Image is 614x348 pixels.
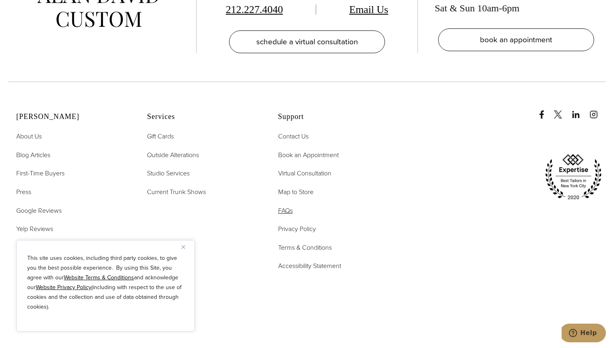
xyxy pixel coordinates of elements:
a: Current Trunk Shows [147,187,206,197]
a: Privacy Policy [278,224,316,234]
span: Gift Cards [147,132,174,141]
nav: Alan David Footer Nav [16,131,127,253]
a: Press [16,187,31,197]
img: expertise, best tailors in new york city 2020 [541,151,606,203]
h2: Services [147,112,257,121]
span: Contact Us [278,132,309,141]
a: Virtual Consultation [278,168,331,179]
a: About Us [16,131,42,142]
h2: [PERSON_NAME] [16,112,127,121]
span: Google Reviews [16,206,62,215]
span: book an appointment [480,34,552,45]
a: Terms & Conditions [278,242,332,253]
span: Yelp Reviews [16,224,53,233]
a: schedule a virtual consultation [229,30,385,53]
a: linkedin [572,102,588,119]
span: First-Time Buyers [16,169,65,178]
a: First-Time Buyers [16,168,65,179]
a: Email Us [349,4,388,15]
a: Studio Services [147,168,190,179]
span: Virtual Consultation [278,169,331,178]
a: Gift Cards [147,131,174,142]
a: Outside Alterations [147,150,199,160]
nav: Services Footer Nav [147,131,257,197]
a: Website Terms & Conditions [64,273,134,282]
a: Accessibility Statement [278,261,341,271]
a: Book an Appointment [278,150,339,160]
img: Close [182,245,185,249]
a: FAQs [278,205,293,216]
a: Facebook [538,102,552,119]
a: 212.227.4040 [226,4,283,15]
span: Terms & Conditions [278,243,332,252]
a: Google Reviews [16,205,62,216]
span: FAQs [278,206,293,215]
nav: Support Footer Nav [278,131,389,271]
a: Blog Articles [16,150,50,160]
a: book an appointment [438,28,594,51]
a: Website Privacy Policy [36,283,91,292]
span: schedule a virtual consultation [256,36,358,48]
span: Studio Services [147,169,190,178]
a: x/twitter [554,102,570,119]
a: instagram [590,102,606,119]
iframe: Opens a widget where you can chat to one of our agents [562,324,606,344]
span: Accessibility Statement [278,261,341,270]
a: Map to Store [278,187,313,197]
h2: Support [278,112,389,121]
span: About Us [16,132,42,141]
a: Contact Us [278,131,309,142]
button: Close [182,242,191,252]
span: Privacy Policy [278,224,316,233]
a: Yelp Reviews [16,224,53,234]
p: This site uses cookies, including third party cookies, to give you the best possible experience. ... [27,253,184,312]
